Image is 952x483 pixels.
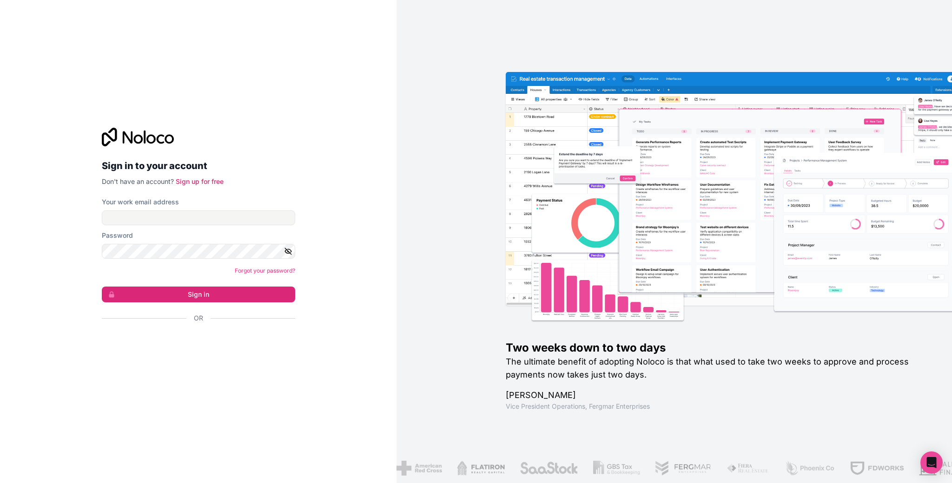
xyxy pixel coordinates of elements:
[506,340,922,355] h1: Two weeks down to two days
[102,287,295,302] button: Sign in
[102,210,295,225] input: Email address
[506,355,922,381] h2: The ultimate benefit of adopting Noloco is that what used to take two weeks to approve and proces...
[97,333,292,353] iframe: Sign in with Google Button
[583,461,631,476] img: /assets/gbstax-C-GtDUiK.png
[102,244,295,259] input: Password
[102,157,295,174] h2: Sign in to your account
[447,461,496,476] img: /assets/flatiron-C8eUkumj.png
[840,461,895,476] img: /assets/fdworks-Bi04fVtw.png
[775,461,826,476] img: /assets/phoenix-BREaitsQ.png
[102,231,133,240] label: Password
[102,197,179,207] label: Your work email address
[510,461,569,476] img: /assets/saastock-C6Zbiodz.png
[717,461,760,476] img: /assets/fiera-fwj2N5v4.png
[920,451,943,474] div: Open Intercom Messenger
[506,389,922,402] h1: [PERSON_NAME]
[235,267,295,274] a: Forgot your password?
[102,177,174,185] span: Don't have an account?
[176,177,224,185] a: Sign up for free
[387,461,432,476] img: /assets/american-red-cross-BAupjrZR.png
[194,313,203,323] span: Or
[646,461,702,476] img: /assets/fergmar-CudnrXN5.png
[506,402,922,411] h1: Vice President Operations , Fergmar Enterprises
